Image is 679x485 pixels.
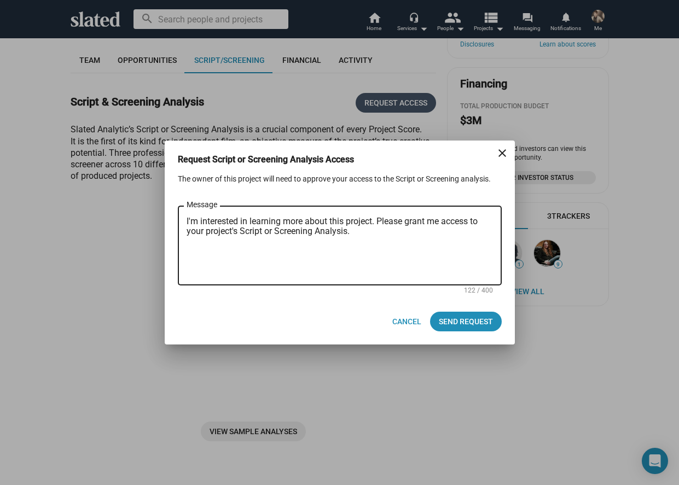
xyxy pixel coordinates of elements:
[178,154,369,165] h3: Request Script or Screening Analysis Access
[439,312,493,331] span: Send Request
[430,312,502,331] button: Send Request
[178,174,502,184] p: The owner of this project will need to approve your access to the Script or Screening analysis.
[496,147,509,160] mat-icon: close
[464,287,493,295] mat-hint: 122 / 400
[384,312,430,331] button: Cancel
[392,312,421,331] span: Cancel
